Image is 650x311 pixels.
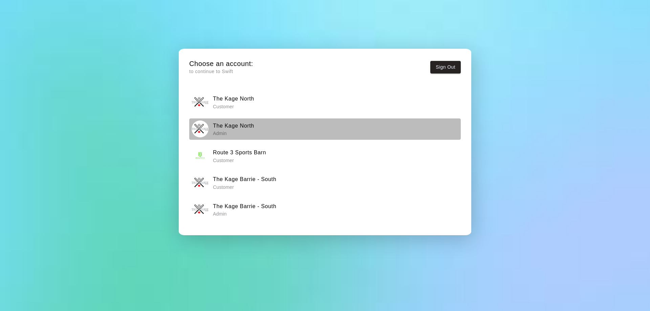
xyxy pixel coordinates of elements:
button: The Kage Barrie - SouthThe Kage Barrie - South Admin [189,199,461,220]
p: Customer [213,184,276,191]
h5: Choose an account: [189,59,253,68]
img: The Kage North [192,120,209,137]
button: Route 3 Sports BarnRoute 3 Sports Barn Customer [189,145,461,166]
h6: The Kage Barrie - South [213,202,276,211]
img: The Kage Barrie - South [192,201,209,218]
img: The Kage Barrie - South [192,174,209,191]
img: The Kage North [192,94,209,111]
h6: The Kage Barrie - South [213,175,276,184]
button: Sign Out [430,61,461,73]
button: The Kage NorthThe Kage North Admin [189,118,461,140]
h6: The Kage North [213,94,254,103]
p: Admin [213,210,276,217]
button: The Kage Barrie - SouthThe Kage Barrie - South Customer [189,172,461,193]
h6: Route 3 Sports Barn [213,148,266,157]
p: Customer [213,157,266,164]
img: Route 3 Sports Barn [192,148,209,164]
p: Customer [213,103,254,110]
p: Admin [213,130,254,137]
h6: The Kage North [213,121,254,130]
p: to continue to Swift [189,68,253,75]
button: The Kage NorthThe Kage North Customer [189,91,461,113]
